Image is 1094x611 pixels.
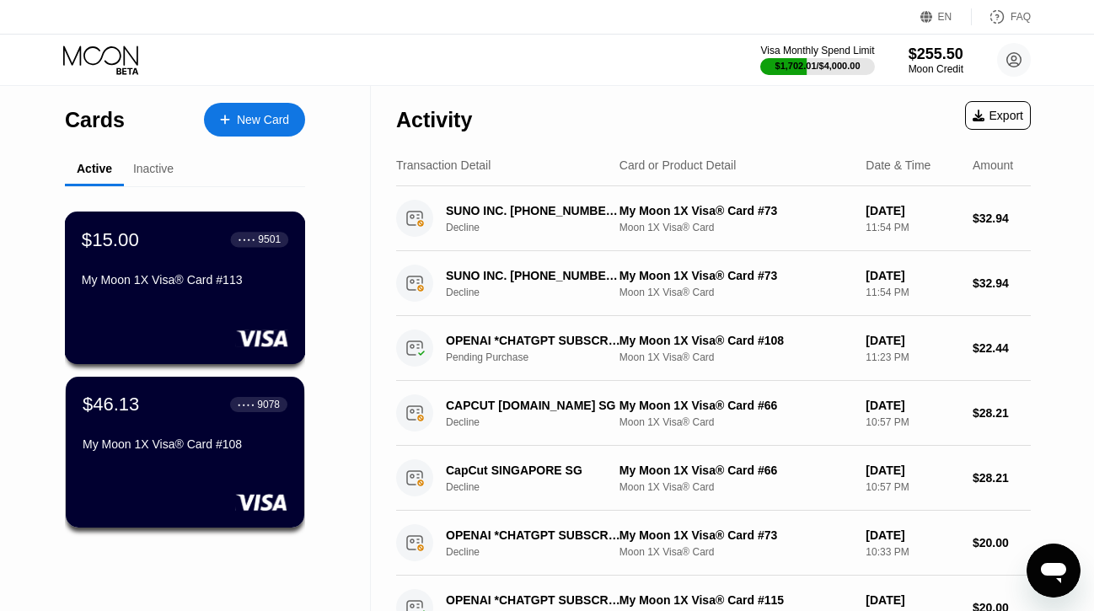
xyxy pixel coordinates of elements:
[619,287,852,298] div: Moon 1X Visa® Card
[619,351,852,363] div: Moon 1X Visa® Card
[133,162,174,175] div: Inactive
[972,8,1031,25] div: FAQ
[77,162,112,175] div: Active
[1027,544,1081,598] iframe: Кнопка запуска окна обмена сообщениями
[66,377,304,528] div: $46.13● ● ● ●9078My Moon 1X Visa® Card #108
[619,546,852,558] div: Moon 1X Visa® Card
[446,351,635,363] div: Pending Purchase
[973,109,1023,122] div: Export
[446,399,621,412] div: CAPCUT [DOMAIN_NAME] SG
[866,593,959,607] div: [DATE]
[866,546,959,558] div: 10:33 PM
[909,46,963,63] div: $255.50
[965,101,1031,130] div: Export
[619,269,852,282] div: My Moon 1X Visa® Card #73
[396,316,1031,381] div: OPENAI *CHATGPT SUBSCR [PHONE_NUMBER] USPending PurchaseMy Moon 1X Visa® Card #108Moon 1X Visa® C...
[238,402,255,407] div: ● ● ● ●
[619,528,852,542] div: My Moon 1X Visa® Card #73
[446,269,621,282] div: SUNO INC. [PHONE_NUMBER] US
[866,351,959,363] div: 11:23 PM
[973,341,1031,355] div: $22.44
[83,394,139,415] div: $46.13
[396,186,1031,251] div: SUNO INC. [PHONE_NUMBER] USDeclineMy Moon 1X Visa® Card #73Moon 1X Visa® Card[DATE]11:54 PM$32.94
[258,233,281,245] div: 9501
[775,61,861,71] div: $1,702.01 / $4,000.00
[204,103,305,137] div: New Card
[446,528,621,542] div: OPENAI *CHATGPT SUBSCR [PHONE_NUMBER] US
[866,464,959,477] div: [DATE]
[237,113,289,127] div: New Card
[619,399,852,412] div: My Moon 1X Visa® Card #66
[866,269,959,282] div: [DATE]
[866,287,959,298] div: 11:54 PM
[446,334,621,347] div: OPENAI *CHATGPT SUBSCR [PHONE_NUMBER] US
[866,204,959,217] div: [DATE]
[446,204,621,217] div: SUNO INC. [PHONE_NUMBER] US
[973,212,1031,225] div: $32.94
[446,481,635,493] div: Decline
[396,158,491,172] div: Transaction Detail
[619,593,852,607] div: My Moon 1X Visa® Card #115
[760,45,874,75] div: Visa Monthly Spend Limit$1,702.01/$4,000.00
[866,399,959,412] div: [DATE]
[619,222,852,233] div: Moon 1X Visa® Card
[909,46,963,75] div: $255.50Moon Credit
[82,273,288,287] div: My Moon 1X Visa® Card #113
[866,481,959,493] div: 10:57 PM
[866,416,959,428] div: 10:57 PM
[938,11,952,23] div: EN
[446,464,621,477] div: CapCut SINGAPORE SG
[396,511,1031,576] div: OPENAI *CHATGPT SUBSCR [PHONE_NUMBER] USDeclineMy Moon 1X Visa® Card #73Moon 1X Visa® Card[DATE]1...
[619,416,852,428] div: Moon 1X Visa® Card
[396,381,1031,446] div: CAPCUT [DOMAIN_NAME] SGDeclineMy Moon 1X Visa® Card #66Moon 1X Visa® Card[DATE]10:57 PM$28.21
[760,45,874,56] div: Visa Monthly Spend Limit
[446,593,621,607] div: OPENAI *CHATGPT SUBSCR [PHONE_NUMBER] US
[619,204,852,217] div: My Moon 1X Visa® Card #73
[973,158,1013,172] div: Amount
[920,8,972,25] div: EN
[619,158,737,172] div: Card or Product Detail
[66,212,304,363] div: $15.00● ● ● ●9501My Moon 1X Visa® Card #113
[1011,11,1031,23] div: FAQ
[973,406,1031,420] div: $28.21
[973,276,1031,290] div: $32.94
[82,228,139,250] div: $15.00
[909,63,963,75] div: Moon Credit
[866,334,959,347] div: [DATE]
[619,334,852,347] div: My Moon 1X Visa® Card #108
[619,481,852,493] div: Moon 1X Visa® Card
[973,536,1031,549] div: $20.00
[866,158,930,172] div: Date & Time
[619,464,852,477] div: My Moon 1X Visa® Card #66
[866,222,959,233] div: 11:54 PM
[446,546,635,558] div: Decline
[446,287,635,298] div: Decline
[396,251,1031,316] div: SUNO INC. [PHONE_NUMBER] USDeclineMy Moon 1X Visa® Card #73Moon 1X Visa® Card[DATE]11:54 PM$32.94
[396,108,472,132] div: Activity
[65,108,125,132] div: Cards
[446,222,635,233] div: Decline
[257,399,280,410] div: 9078
[239,237,255,242] div: ● ● ● ●
[866,528,959,542] div: [DATE]
[396,446,1031,511] div: CapCut SINGAPORE SGDeclineMy Moon 1X Visa® Card #66Moon 1X Visa® Card[DATE]10:57 PM$28.21
[446,416,635,428] div: Decline
[83,437,287,451] div: My Moon 1X Visa® Card #108
[973,471,1031,485] div: $28.21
